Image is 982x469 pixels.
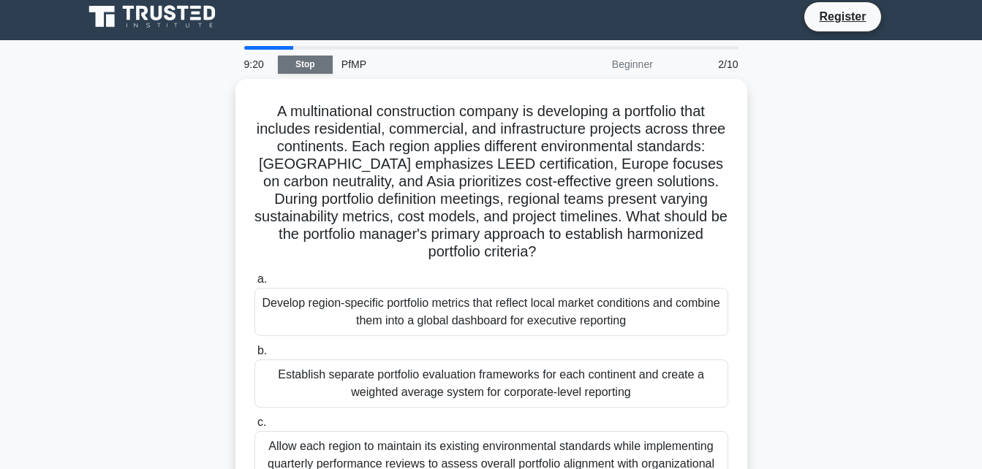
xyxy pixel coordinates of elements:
[534,50,662,79] div: Beginner
[254,288,728,336] div: Develop region-specific portfolio metrics that reflect local market conditions and combine them i...
[810,7,875,26] a: Register
[254,359,728,408] div: Establish separate portfolio evaluation frameworks for each continent and create a weighted avera...
[235,50,278,79] div: 9:20
[253,102,730,262] h5: A multinational construction company is developing a portfolio that includes residential, commerc...
[257,344,267,356] span: b.
[662,50,747,79] div: 2/10
[257,272,267,285] span: a.
[333,50,534,79] div: PfMP
[278,56,333,74] a: Stop
[257,416,266,428] span: c.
